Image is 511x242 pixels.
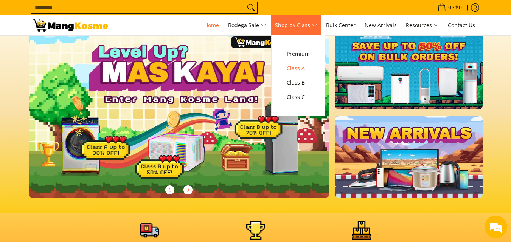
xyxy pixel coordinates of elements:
span: Bodega Sale [228,21,266,30]
span: 0 [447,5,452,10]
a: Premium [283,47,314,61]
img: Mang Kosme: Your Home Appliances Warehouse Sale Partner! [33,19,108,32]
a: Class A [283,61,314,76]
span: Class C [287,92,310,102]
a: Home [200,15,223,35]
span: Class B [287,78,310,88]
a: Bulk Center [322,15,359,35]
span: ₱0 [454,5,463,10]
a: New Arrivals [361,15,401,35]
span: Home [204,22,219,29]
span: New Arrivals [365,22,397,29]
a: Class B [283,76,314,90]
a: Contact Us [444,15,479,35]
button: Search [245,2,257,13]
span: Contact Us [448,22,475,29]
button: Next [180,182,196,198]
nav: Main Menu [116,15,479,35]
span: Class A [287,64,310,73]
a: Shop by Class [271,15,321,35]
img: Gaming desktop banner [29,27,329,198]
a: Resources [402,15,443,35]
span: Bulk Center [326,22,356,29]
span: • [435,3,464,12]
span: Premium [287,49,310,59]
button: Previous [162,182,178,198]
span: Resources [406,21,439,30]
a: Class C [283,90,314,104]
span: Shop by Class [275,21,317,30]
a: Bodega Sale [224,15,270,35]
